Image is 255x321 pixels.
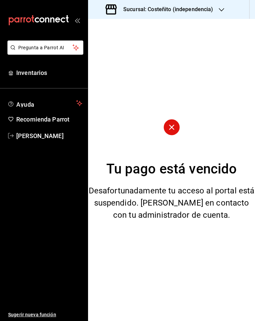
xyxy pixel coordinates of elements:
div: Desafortunadamente tu acceso al portal está suspendido. [PERSON_NAME] en contacto con tu administ... [88,185,255,221]
a: Pregunta a Parrot AI [5,49,83,56]
span: Ayuda [16,99,73,107]
span: Recomienda Parrot [16,115,82,124]
button: Pregunta a Parrot AI [7,41,83,55]
span: Sugerir nueva función [8,311,82,318]
div: Tu pago está vencido [106,159,237,179]
span: Inventarios [16,68,82,77]
span: Pregunta a Parrot AI [18,44,73,51]
h3: Sucursal: Costeñito (independencia) [118,5,213,14]
button: open_drawer_menu [75,18,80,23]
span: [PERSON_NAME] [16,131,82,140]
